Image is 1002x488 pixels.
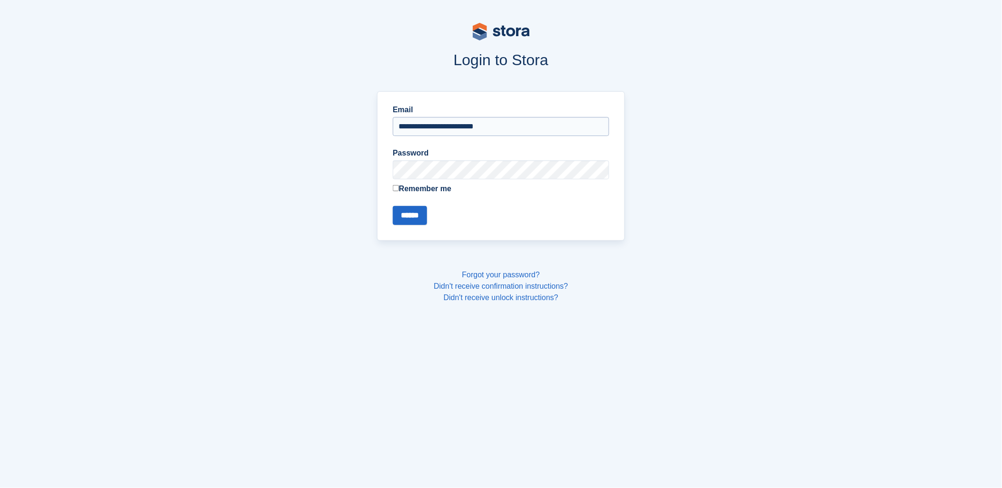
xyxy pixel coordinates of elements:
label: Remember me [393,183,609,195]
label: Email [393,104,609,116]
img: stora-logo-53a41332b3708ae10de48c4981b4e9114cc0af31d8433b30ea865607fb682f29.svg [473,23,530,40]
a: Didn't receive confirmation instructions? [434,282,568,290]
a: Didn't receive unlock instructions? [444,293,558,302]
h1: Login to Stora [196,51,807,68]
label: Password [393,147,609,159]
a: Forgot your password? [462,271,540,279]
input: Remember me [393,185,399,191]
